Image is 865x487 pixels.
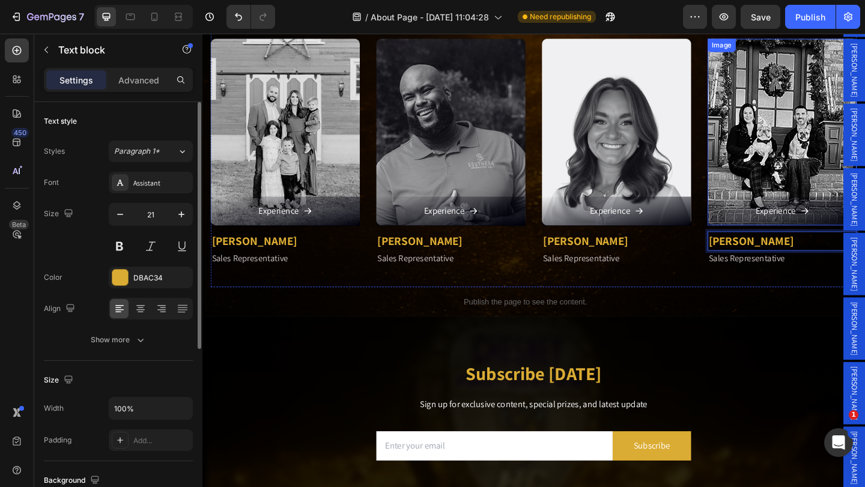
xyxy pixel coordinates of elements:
span: / [365,11,368,23]
a: Experience [9,177,171,209]
span: [PERSON_NAME] [703,362,715,420]
a: Experience [369,177,532,209]
div: 450 [11,128,29,138]
button: Subscribe [446,432,532,464]
div: Size [44,372,76,389]
p: Experience [241,184,285,202]
span: Save [751,12,771,22]
span: Paragraph 1* [114,146,160,157]
input: Auto [109,398,192,419]
img: Alt Image [9,5,171,208]
div: Padding [44,435,71,446]
div: Image [552,7,578,18]
div: Align [44,301,77,317]
img: Alt Image [189,5,351,208]
button: Save [741,5,780,29]
p: Sales Representative [10,237,170,252]
div: Rich Text Editor. Editing area: main [9,215,171,237]
span: [PERSON_NAME] [703,292,715,350]
p: Sales Representative [551,237,711,252]
div: Publish [795,11,825,23]
p: [PERSON_NAME] [551,216,711,235]
span: [PERSON_NAME] [703,222,715,280]
p: Experience [602,184,646,202]
button: Publish [785,5,836,29]
img: Alt Image [550,5,712,208]
p: Sign up for exclusive content, special prizes, and latest update [10,395,711,412]
div: Styles [44,146,65,157]
p: Experience [61,184,105,202]
button: Show more [44,329,193,351]
div: Rich Text Editor. Editing area: main [550,215,712,237]
button: Paragraph 1* [109,141,193,162]
p: Settings [59,74,93,86]
p: Text block [58,43,160,57]
div: Size [44,206,76,222]
iframe: Design area [202,34,865,487]
p: Advanced [118,74,159,86]
p: [PERSON_NAME] [10,216,170,235]
div: Rich Text Editor. Editing area: main [189,215,351,237]
h2: Subscribe [DATE] [9,355,712,384]
div: Assistant [133,178,190,189]
span: [PERSON_NAME] [703,151,715,210]
a: Experience [189,177,351,209]
div: Show more [91,334,147,346]
span: [PERSON_NAME] [703,11,715,69]
div: Undo/Redo [226,5,275,29]
div: Font [44,177,59,188]
p: 7 [79,10,84,24]
button: 7 [5,5,90,29]
div: Text style [44,116,77,127]
div: Rich Text Editor. Editing area: main [369,215,532,237]
div: Subscribe [469,440,509,457]
span: 1 [849,410,858,420]
div: Color [44,272,62,283]
div: Width [44,403,64,414]
p: Sales Representative [371,237,530,252]
p: Experience [422,184,466,202]
span: Need republishing [530,11,591,22]
span: About Page - [DATE] 11:04:28 [371,11,489,23]
img: Alt Image [369,5,532,208]
a: Experience [550,177,712,209]
input: Enter your email [189,432,446,464]
div: Add... [133,435,190,446]
p: [PERSON_NAME] [371,216,530,235]
iframe: Intercom live chat [824,428,853,457]
p: Sales Representative [190,237,350,252]
p: [PERSON_NAME] [190,216,350,235]
div: Beta [9,220,29,229]
span: [PERSON_NAME] [703,81,715,139]
div: DBAC34 [133,273,190,283]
